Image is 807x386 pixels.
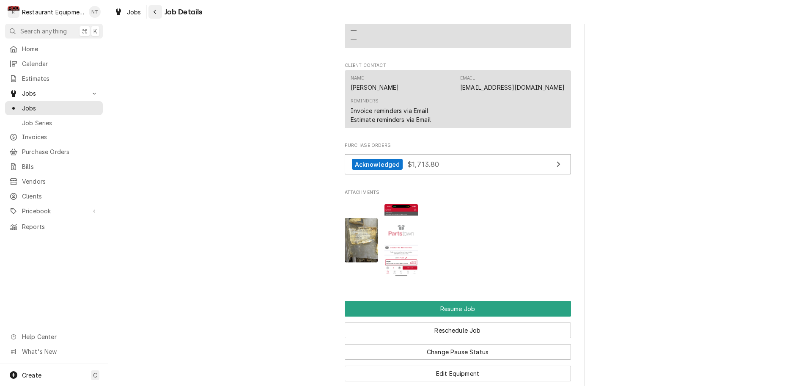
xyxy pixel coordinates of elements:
[89,6,101,18] div: Nick Tussey's Avatar
[93,27,97,36] span: K
[89,6,101,18] div: NT
[111,5,145,19] a: Jobs
[5,116,103,130] a: Job Series
[345,317,571,338] div: Button Group Row
[345,62,571,132] div: Client Contact
[5,42,103,56] a: Home
[5,72,103,85] a: Estimates
[345,197,571,283] span: Attachments
[22,222,99,231] span: Reports
[345,301,571,317] div: Button Group Row
[345,366,571,381] button: Edit Equipment
[22,207,86,215] span: Pricebook
[345,70,571,132] div: Client Contact List
[22,147,99,156] span: Purchase Orders
[345,189,571,196] span: Attachments
[345,154,571,175] a: View Purchase Order
[460,75,565,92] div: Email
[351,98,431,124] div: Reminders
[20,27,67,36] span: Search anything
[345,142,571,149] span: Purchase Orders
[5,345,103,358] a: Go to What's New
[351,26,357,35] div: —
[351,115,431,124] div: Estimate reminders via Email
[22,8,84,17] div: Restaurant Equipment Diagnostics
[22,372,41,379] span: Create
[345,142,571,179] div: Purchase Orders
[93,371,97,380] span: C
[345,323,571,338] button: Reschedule Job
[5,24,103,39] button: Search anything⌘K
[345,344,571,360] button: Change Pause Status
[5,160,103,174] a: Bills
[351,75,399,92] div: Name
[345,218,378,262] img: VrBNwFVHSXiSVq08RVCz
[5,220,103,234] a: Reports
[351,35,357,44] div: —
[148,5,162,19] button: Navigate back
[22,89,86,98] span: Jobs
[127,8,141,17] span: Jobs
[5,174,103,188] a: Vendors
[162,6,203,18] span: Job Details
[82,27,88,36] span: ⌘
[352,159,403,170] div: Acknowledged
[460,84,565,91] a: [EMAIL_ADDRESS][DOMAIN_NAME]
[22,192,99,201] span: Clients
[8,6,19,18] div: R
[384,204,418,276] img: soMwBmZ2Rimaj914ORqm
[5,330,103,344] a: Go to Help Center
[5,189,103,203] a: Clients
[351,75,364,82] div: Name
[22,132,99,141] span: Invoices
[460,75,475,82] div: Email
[351,106,428,115] div: Invoice reminders via Email
[5,204,103,218] a: Go to Pricebook
[407,160,439,168] span: $1,713.80
[5,145,103,159] a: Purchase Orders
[345,62,571,69] span: Client Contact
[22,59,99,68] span: Calendar
[22,332,98,341] span: Help Center
[345,360,571,381] div: Button Group Row
[345,189,571,283] div: Attachments
[22,162,99,171] span: Bills
[22,104,99,113] span: Jobs
[5,101,103,115] a: Jobs
[5,86,103,100] a: Go to Jobs
[22,177,99,186] span: Vendors
[8,6,19,18] div: Restaurant Equipment Diagnostics's Avatar
[22,74,99,83] span: Estimates
[351,18,379,44] div: Reminders
[5,130,103,144] a: Invoices
[22,44,99,53] span: Home
[22,119,99,127] span: Job Series
[351,98,379,105] div: Reminders
[345,70,571,128] div: Contact
[22,347,98,356] span: What's New
[345,301,571,317] button: Resume Job
[345,338,571,360] div: Button Group Row
[5,57,103,71] a: Calendar
[351,83,399,92] div: [PERSON_NAME]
